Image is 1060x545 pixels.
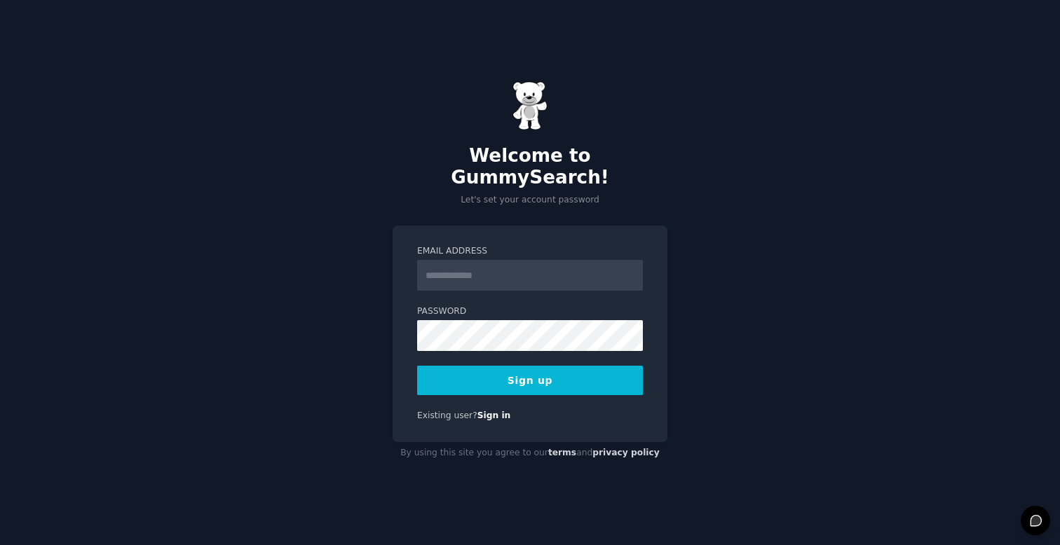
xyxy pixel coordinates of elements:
[393,442,667,464] div: By using this site you agree to our and
[477,411,511,420] a: Sign in
[592,448,660,457] a: privacy policy
[417,411,477,420] span: Existing user?
[393,194,667,207] p: Let's set your account password
[417,366,643,395] button: Sign up
[417,305,643,318] label: Password
[548,448,576,457] a: terms
[393,145,667,189] h2: Welcome to GummySearch!
[417,245,643,258] label: Email Address
[512,81,548,130] img: Gummy Bear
